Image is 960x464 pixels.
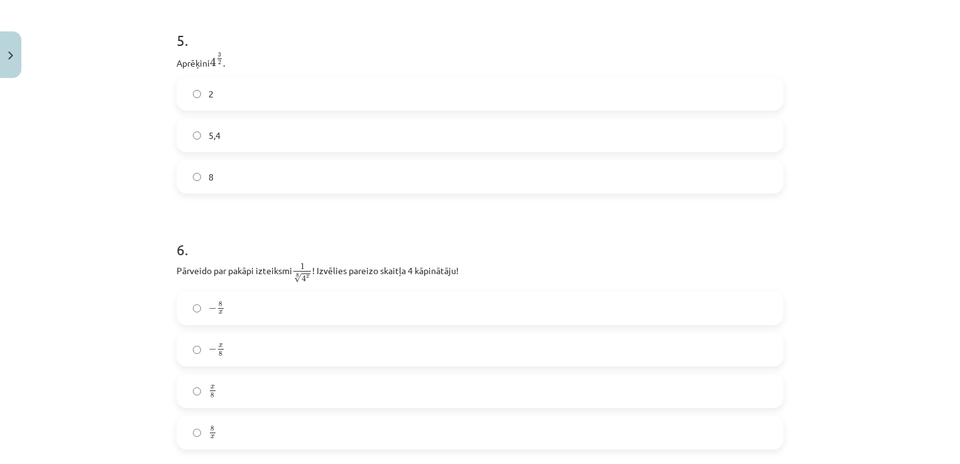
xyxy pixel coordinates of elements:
[294,273,302,283] span: √
[210,436,215,439] span: x
[177,219,783,258] h1: 6 .
[209,346,217,353] span: −
[210,426,214,431] span: 8
[218,53,221,57] span: 3
[193,131,201,140] input: 5,4
[193,90,201,98] input: 2
[210,385,215,389] span: x
[300,263,305,270] span: 1
[306,275,310,278] span: x
[209,170,214,184] span: 8
[218,60,221,65] span: 2
[8,52,13,60] img: icon-close-lesson-0947bae3869378f0d4975bcd49f059093ad1ed9edebbc8119c70593378902aed.svg
[177,262,783,284] p: Pārveido par pakāpi izteiksmi ! Izvēlies pareizo skaitļa 4 kāpinātāju!
[209,305,217,312] span: −
[210,393,214,399] span: 8
[209,87,214,101] span: 2
[302,275,306,282] span: 4
[177,9,783,48] h1: 5 .
[219,351,222,357] span: 8
[219,344,223,348] span: x
[219,311,223,315] span: x
[209,129,221,142] span: 5,4
[210,57,216,67] span: 4
[177,52,783,70] p: Aprēķini .
[219,301,222,307] span: 8
[193,173,201,181] input: 8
